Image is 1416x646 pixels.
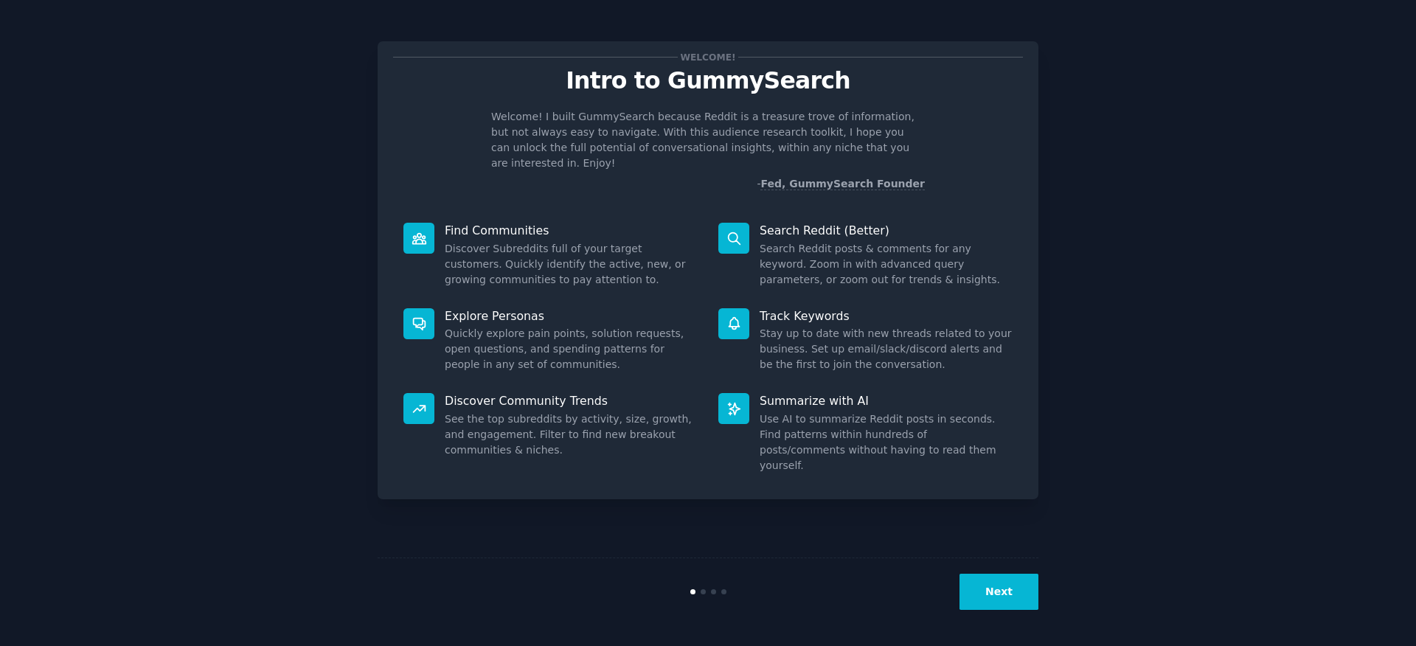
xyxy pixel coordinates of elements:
p: Welcome! I built GummySearch because Reddit is a treasure trove of information, but not always ea... [491,109,925,171]
span: Welcome! [678,49,738,65]
a: Fed, GummySearch Founder [760,178,925,190]
dd: Search Reddit posts & comments for any keyword. Zoom in with advanced query parameters, or zoom o... [760,241,1013,288]
div: - [757,176,925,192]
dd: Stay up to date with new threads related to your business. Set up email/slack/discord alerts and ... [760,326,1013,372]
p: Explore Personas [445,308,698,324]
p: Find Communities [445,223,698,238]
p: Summarize with AI [760,393,1013,409]
p: Search Reddit (Better) [760,223,1013,238]
dd: Use AI to summarize Reddit posts in seconds. Find patterns within hundreds of posts/comments with... [760,411,1013,473]
p: Discover Community Trends [445,393,698,409]
dd: Discover Subreddits full of your target customers. Quickly identify the active, new, or growing c... [445,241,698,288]
dd: See the top subreddits by activity, size, growth, and engagement. Filter to find new breakout com... [445,411,698,458]
p: Track Keywords [760,308,1013,324]
dd: Quickly explore pain points, solution requests, open questions, and spending patterns for people ... [445,326,698,372]
button: Next [959,574,1038,610]
p: Intro to GummySearch [393,68,1023,94]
